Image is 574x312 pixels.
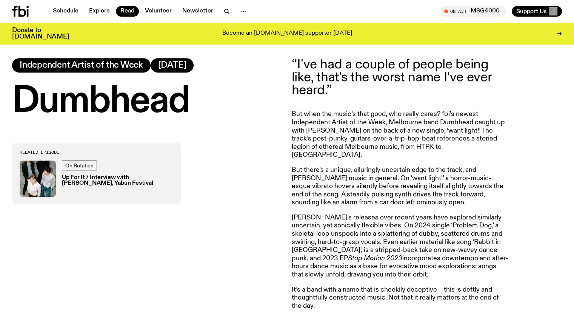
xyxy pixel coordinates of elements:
a: Newsletter [178,6,218,17]
span: [DATE] [158,61,186,70]
a: Explore [85,6,114,17]
a: On RotationUp For It / Interview with [PERSON_NAME], Yabun Festival [20,161,174,197]
h3: Related Episode [20,150,174,154]
span: Support Us [516,8,547,15]
p: “I've had a couple of people being like, that's the worst name I've ever heard.” [292,58,509,97]
span: Independent Artist of the Week [20,61,143,70]
p: But there’s a unique, alluringly uncertain edge to the track, and [PERSON_NAME] music in general.... [292,166,509,207]
a: Read [116,6,139,17]
p: Become an [DOMAIN_NAME] supporter [DATE] [222,30,352,37]
button: Support Us [512,6,562,17]
p: It’s a band with a name that is cheekily deceptive – this is deftly and thoughtfully constructed ... [292,286,509,310]
p: [PERSON_NAME]’s releases over recent years have explored similarly uncertain, yet sonically flexi... [292,214,509,279]
a: Volunteer [140,6,176,17]
p: But when the music’s that good, who really cares? fbi’s newest Independent Artist of the Week, Me... [292,110,509,159]
em: Stop Motion 2023 [348,255,402,262]
h3: Up For It / Interview with [PERSON_NAME], Yabun Festival [62,175,174,186]
button: On AirMSG4000 [440,6,506,17]
h1: Dumbhead [12,85,283,119]
h3: Donate to [DOMAIN_NAME] [12,27,69,40]
a: Schedule [48,6,83,17]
